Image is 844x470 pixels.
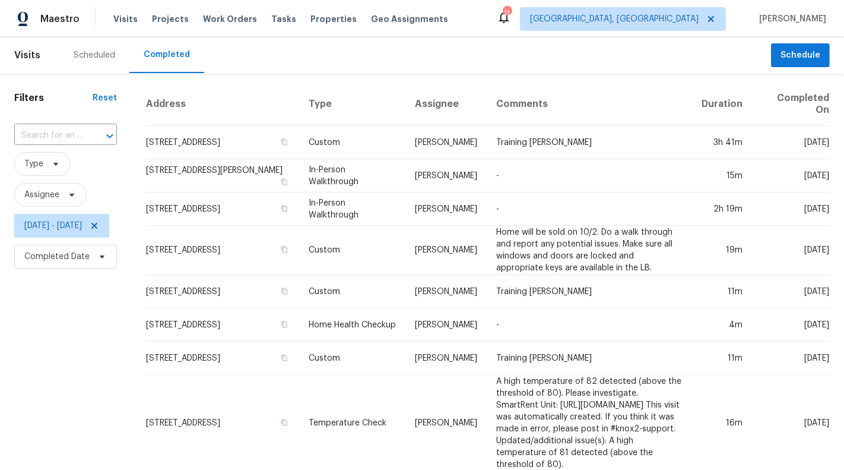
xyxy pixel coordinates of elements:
[24,158,43,170] span: Type
[279,244,290,255] button: Copy Address
[74,49,115,61] div: Scheduled
[405,193,487,226] td: [PERSON_NAME]
[692,226,752,275] td: 19m
[271,15,296,23] span: Tasks
[145,308,299,342] td: [STREET_ADDRESS]
[144,49,190,61] div: Completed
[203,13,257,25] span: Work Orders
[487,342,692,375] td: Training [PERSON_NAME]
[299,275,405,308] td: Custom
[279,137,290,147] button: Copy Address
[279,417,290,428] button: Copy Address
[405,159,487,193] td: [PERSON_NAME]
[752,342,830,375] td: [DATE]
[692,193,752,226] td: 2h 19m
[24,189,59,201] span: Assignee
[145,275,299,308] td: [STREET_ADDRESS]
[145,342,299,375] td: [STREET_ADDRESS]
[780,48,820,63] span: Schedule
[145,226,299,275] td: [STREET_ADDRESS]
[692,159,752,193] td: 15m
[14,42,40,68] span: Visits
[771,43,830,68] button: Schedule
[279,286,290,296] button: Copy Address
[405,275,487,308] td: [PERSON_NAME]
[487,83,692,126] th: Comments
[754,13,826,25] span: [PERSON_NAME]
[113,13,138,25] span: Visits
[692,126,752,159] td: 3h 41m
[371,13,448,25] span: Geo Assignments
[405,342,487,375] td: [PERSON_NAME]
[405,308,487,342] td: [PERSON_NAME]
[299,193,405,226] td: In-Person Walkthrough
[405,126,487,159] td: [PERSON_NAME]
[24,220,82,232] span: [DATE] - [DATE]
[279,319,290,330] button: Copy Address
[299,226,405,275] td: Custom
[93,92,117,104] div: Reset
[145,83,299,126] th: Address
[503,7,511,19] div: 11
[279,176,290,187] button: Copy Address
[692,342,752,375] td: 11m
[487,193,692,226] td: -
[152,13,189,25] span: Projects
[752,308,830,342] td: [DATE]
[299,126,405,159] td: Custom
[487,275,692,308] td: Training [PERSON_NAME]
[299,83,405,126] th: Type
[145,126,299,159] td: [STREET_ADDRESS]
[487,308,692,342] td: -
[40,13,80,25] span: Maestro
[14,127,84,145] input: Search for an address...
[24,251,90,263] span: Completed Date
[279,203,290,214] button: Copy Address
[279,352,290,363] button: Copy Address
[752,126,830,159] td: [DATE]
[299,342,405,375] td: Custom
[752,226,830,275] td: [DATE]
[752,193,830,226] td: [DATE]
[145,159,299,193] td: [STREET_ADDRESS][PERSON_NAME]
[487,226,692,275] td: Home will be sold on 10/2. Do a walk through and report any potential issues. Make sure all windo...
[692,308,752,342] td: 4m
[299,159,405,193] td: In-Person Walkthrough
[692,83,752,126] th: Duration
[752,83,830,126] th: Completed On
[405,226,487,275] td: [PERSON_NAME]
[487,126,692,159] td: Training [PERSON_NAME]
[487,159,692,193] td: -
[530,13,699,25] span: [GEOGRAPHIC_DATA], [GEOGRAPHIC_DATA]
[752,159,830,193] td: [DATE]
[14,92,93,104] h1: Filters
[752,275,830,308] td: [DATE]
[405,83,487,126] th: Assignee
[310,13,357,25] span: Properties
[299,308,405,342] td: Home Health Checkup
[145,193,299,226] td: [STREET_ADDRESS]
[101,128,118,144] button: Open
[692,275,752,308] td: 11m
